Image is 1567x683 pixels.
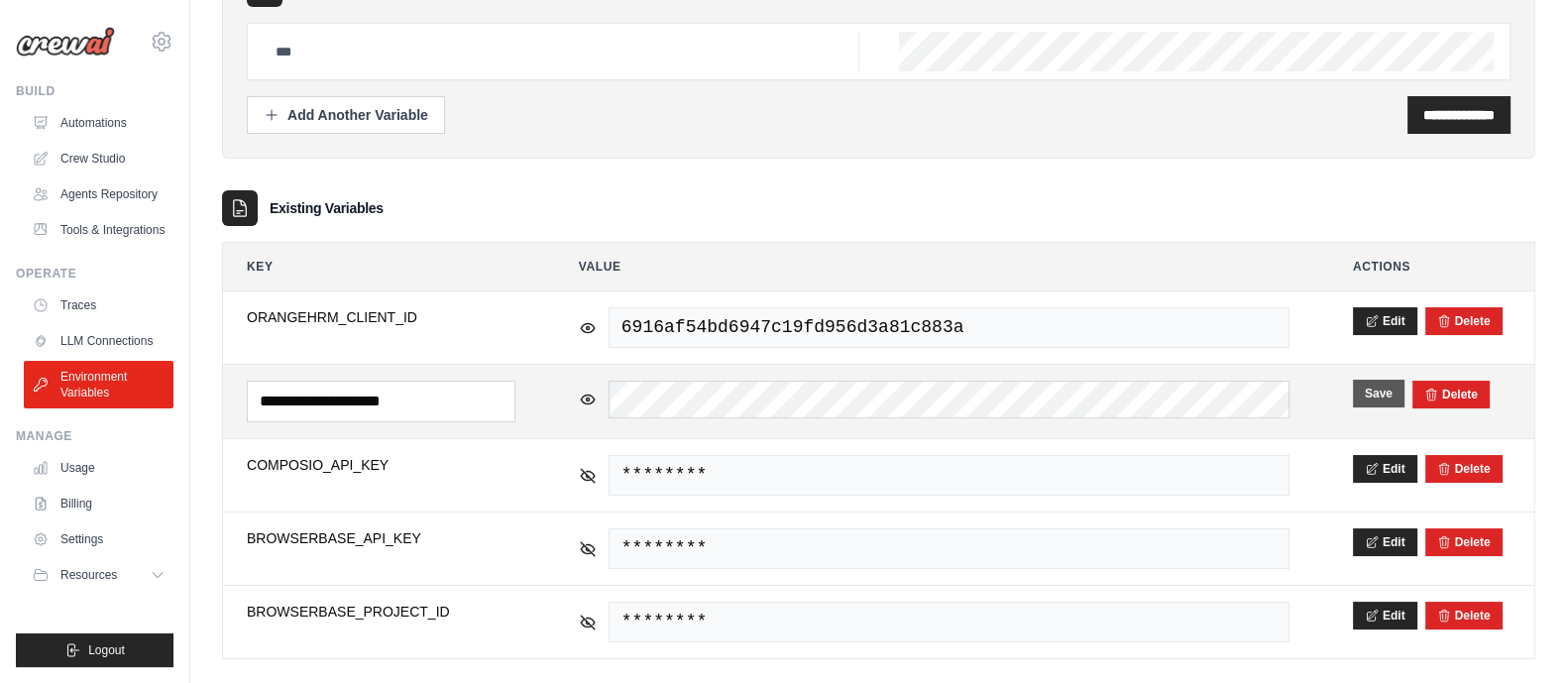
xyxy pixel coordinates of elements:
th: Key [223,243,539,290]
a: Usage [24,452,173,484]
span: BROWSERBASE_PROJECT_ID [247,602,515,622]
button: Add Another Variable [247,96,445,134]
button: Edit [1353,602,1417,629]
button: Delete [1437,461,1491,477]
a: Crew Studio [24,143,173,174]
a: LLM Connections [24,325,173,357]
button: Edit [1353,528,1417,556]
th: Actions [1329,243,1534,290]
img: Logo [16,27,115,57]
span: COMPOSIO_API_KEY [247,455,515,475]
button: Delete [1437,313,1491,329]
button: Resources [24,559,173,591]
span: Resources [60,567,117,583]
div: Build [16,83,173,99]
a: Tools & Integrations [24,214,173,246]
h3: Existing Variables [270,198,384,218]
a: Agents Repository [24,178,173,210]
a: Environment Variables [24,361,173,408]
span: BROWSERBASE_API_KEY [247,528,515,548]
a: Automations [24,107,173,139]
button: Logout [16,633,173,667]
button: Delete [1437,534,1491,550]
span: 6916af54bd6947c19fd956d3a81c883a [609,307,1289,348]
a: Billing [24,488,173,519]
div: Operate [16,266,173,282]
a: Settings [24,523,173,555]
div: Add Another Variable [264,105,428,125]
th: Value [555,243,1313,290]
button: Delete [1437,608,1491,624]
button: Delete [1424,387,1478,402]
button: Edit [1353,307,1417,335]
button: Edit [1353,455,1417,483]
span: Logout [88,642,125,658]
span: ORANGEHRM_CLIENT_ID [247,307,515,327]
button: Save [1353,380,1404,407]
div: Manage [16,428,173,444]
a: Traces [24,289,173,321]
